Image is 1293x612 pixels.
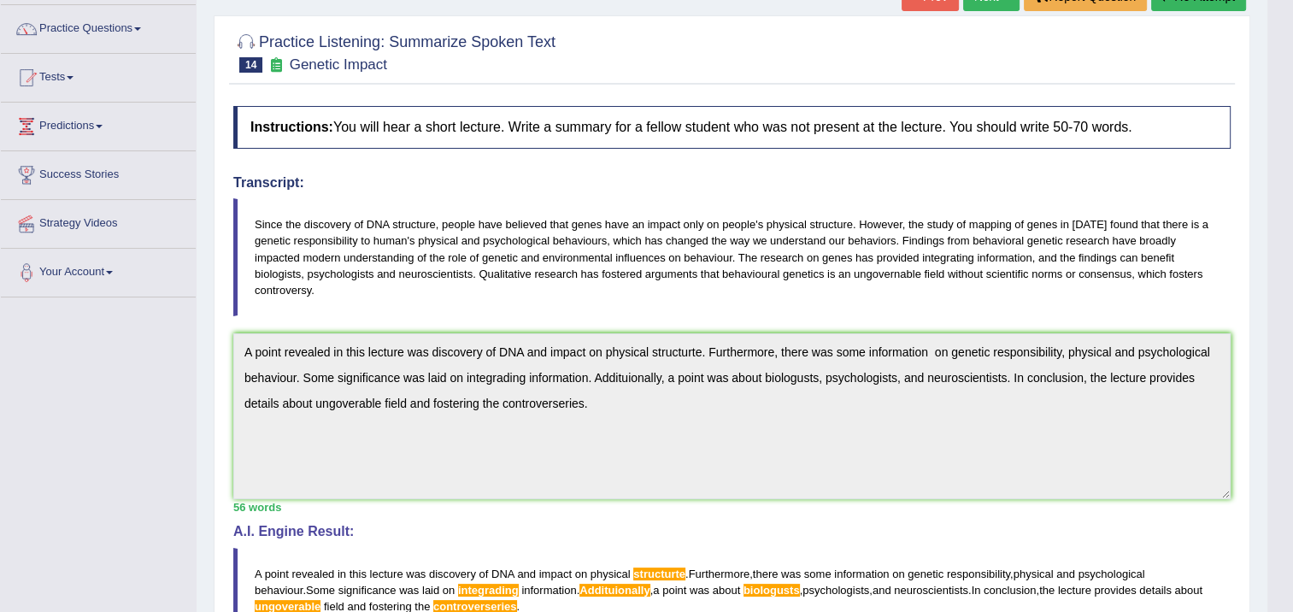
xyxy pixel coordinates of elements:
h2: Practice Listening: Summarize Spoken Text [233,30,555,73]
span: was [406,568,426,580]
div: 56 words [233,499,1231,515]
span: lecture [1058,584,1091,597]
span: 14 [239,57,262,73]
span: point [265,568,289,580]
span: neuroscientists [894,584,968,597]
span: physical [1014,568,1054,580]
small: Genetic Impact [290,56,387,73]
span: impact [539,568,572,580]
span: physical [591,568,631,580]
span: and [873,584,891,597]
span: some [804,568,832,580]
a: Tests [1,54,196,97]
span: there [753,568,779,580]
span: Possible spelling mistake found. (did you mean: integrating) [458,584,519,597]
span: Possible spelling mistake found. (did you mean: Additionally) [579,584,649,597]
span: genetic [908,568,943,580]
span: Possible spelling mistake found. (did you mean: structure) [633,568,685,580]
span: Possible typo: you repeated a whitespace (did you mean: ) [889,568,892,580]
span: psychologists [802,584,869,597]
small: Exam occurring question [267,57,285,74]
span: discovery [429,568,476,580]
span: the [1039,584,1055,597]
a: Practice Questions [1,5,196,48]
h4: Transcript: [233,175,1231,191]
span: in [338,568,346,580]
span: of [479,568,488,580]
span: this [350,568,367,580]
span: on [443,584,455,597]
span: lecture [370,568,403,580]
span: conclusion [984,584,1036,597]
h4: A.I. Engine Result: [233,524,1231,539]
span: DNA [491,568,514,580]
span: was [690,584,709,597]
span: significance [338,584,397,597]
span: information [521,584,576,597]
a: Success Stories [1,151,196,194]
span: was [781,568,801,580]
span: A [255,568,262,580]
span: a [653,584,659,597]
span: Furthermore [689,568,750,580]
span: and [517,568,536,580]
h4: You will hear a short lecture. Write a summary for a fellow student who was not present at the le... [233,106,1231,149]
a: Strategy Videos [1,200,196,243]
span: on [575,568,587,580]
span: responsibility [947,568,1010,580]
span: was [399,584,419,597]
span: point [662,584,686,597]
span: Possible spelling mistake found. (did you mean: biologists) [743,584,800,597]
span: information [834,568,889,580]
span: laid [422,584,439,597]
span: about [713,584,741,597]
blockquote: Since the discovery of DNA structure, people have believed that genes have an impact only on peop... [233,198,1231,316]
span: on [892,568,904,580]
b: Instructions: [250,120,333,134]
a: Your Account [1,249,196,291]
span: and [1056,568,1075,580]
span: behaviour [255,584,303,597]
span: about [1174,584,1202,597]
span: In [972,584,981,597]
span: psychological [1078,568,1144,580]
span: Some [306,584,335,597]
span: revealed [291,568,334,580]
span: details [1139,584,1172,597]
span: provides [1094,584,1136,597]
a: Predictions [1,103,196,145]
